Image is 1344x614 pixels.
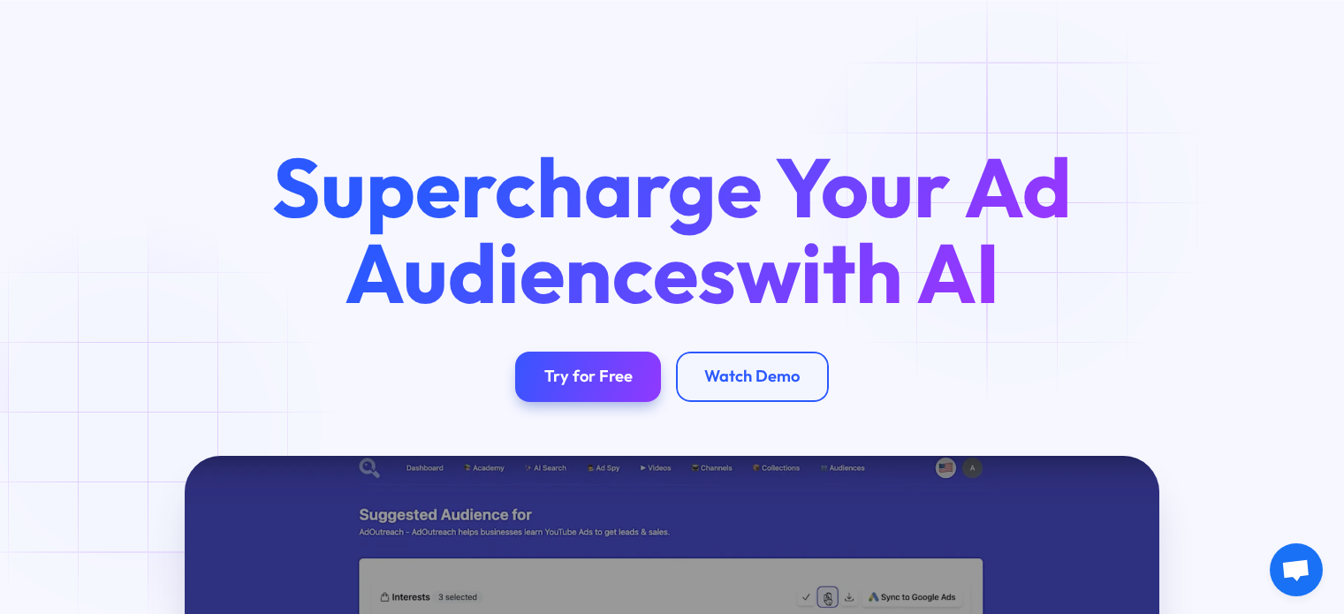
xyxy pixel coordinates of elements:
a: Try for Free [515,352,661,402]
div: Watch Demo [704,367,800,387]
span: with AI [736,220,1000,324]
div: Try for Free [544,367,633,387]
h1: Supercharge Your Ad Audiences [239,144,1105,315]
a: Open chat [1270,543,1323,596]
